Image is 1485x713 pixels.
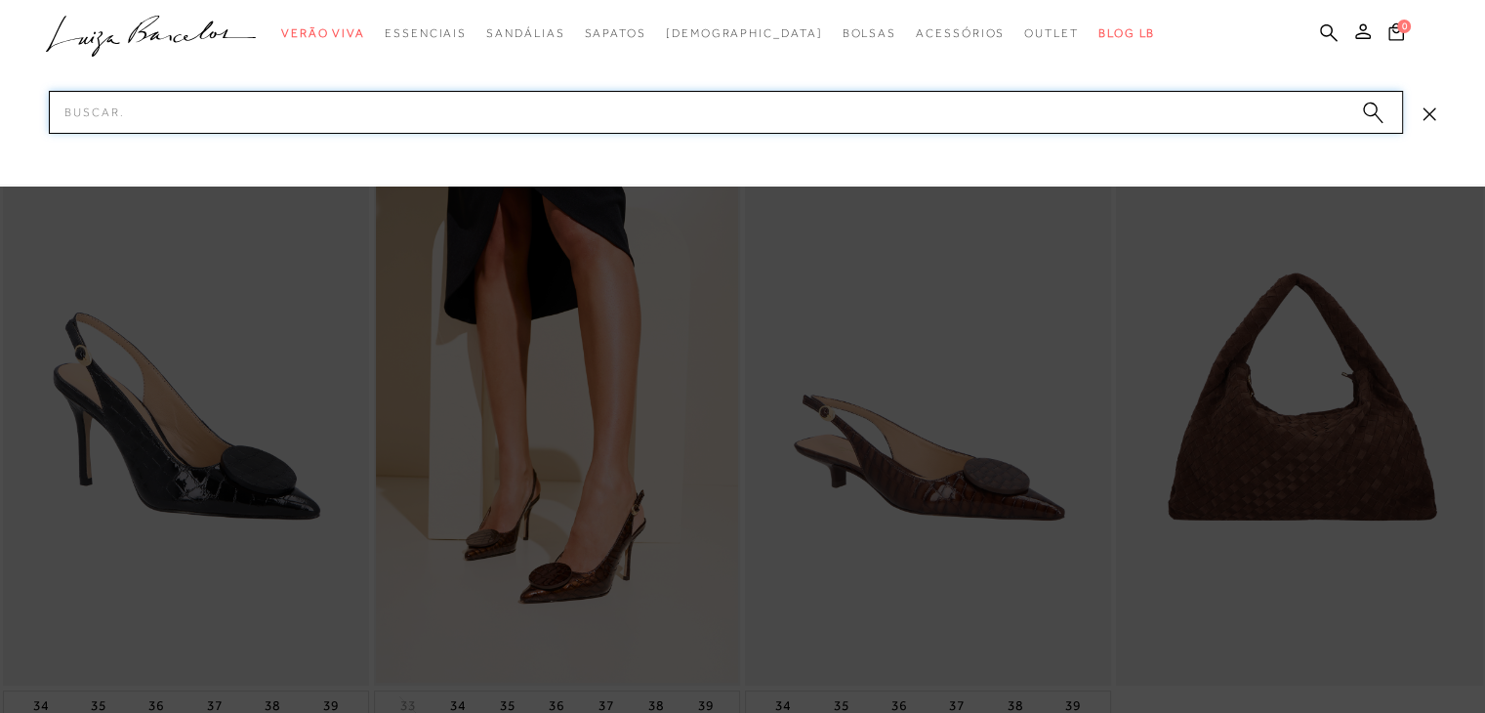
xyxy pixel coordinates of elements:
span: BLOG LB [1098,26,1155,40]
span: Sapatos [584,26,645,40]
a: BLOG LB [1098,16,1155,52]
span: [DEMOGRAPHIC_DATA] [666,26,823,40]
span: 0 [1397,20,1411,33]
span: Acessórios [916,26,1005,40]
span: Verão Viva [281,26,365,40]
a: categoryNavScreenReaderText [584,16,645,52]
span: Sandálias [486,26,564,40]
input: Buscar. [49,91,1403,134]
a: categoryNavScreenReaderText [281,16,365,52]
span: Outlet [1024,26,1079,40]
button: 0 [1382,21,1410,48]
a: noSubCategoriesText [666,16,823,52]
a: categoryNavScreenReaderText [385,16,467,52]
span: Bolsas [842,26,896,40]
a: categoryNavScreenReaderText [916,16,1005,52]
a: categoryNavScreenReaderText [842,16,896,52]
a: categoryNavScreenReaderText [486,16,564,52]
a: categoryNavScreenReaderText [1024,16,1079,52]
span: Essenciais [385,26,467,40]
